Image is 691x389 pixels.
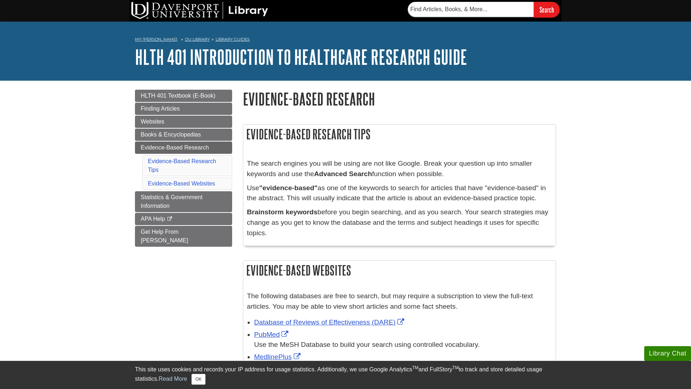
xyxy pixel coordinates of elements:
[167,217,173,222] i: This link opens in a new window
[135,46,467,68] a: HLTH 401 Introduction to Healthcare Research Guide
[412,365,418,370] sup: TM
[247,158,552,179] p: The search engines you will be using are not like Google. Break your question up into smaller key...
[135,226,232,247] a: Get Help From [PERSON_NAME]
[247,291,552,312] p: The following databases are free to search, but may require a subscription to view the full-text ...
[135,103,232,115] a: Finding Articles
[243,261,556,280] h2: Evidence-Based Websites
[135,213,232,225] a: APA Help
[408,2,534,17] input: Find Articles, Books, & More...
[185,37,210,42] a: DU Library
[141,194,203,209] span: Statistics & Government Information
[141,93,216,99] span: HLTH 401 Textbook (E-Book)
[148,158,216,173] a: Evidence-Based Research Tips
[141,216,165,222] span: APA Help
[141,229,188,243] span: Get Help From [PERSON_NAME]
[135,90,232,102] a: HLTH 401 Textbook (E-Book)
[408,2,560,17] form: Searches DU Library's articles, books, and more
[254,331,290,338] a: Link opens in new window
[243,90,556,108] h1: Evidence-Based Research
[141,144,209,151] span: Evidence-Based Research
[135,35,556,46] nav: breadcrumb
[254,318,406,326] a: Link opens in new window
[135,129,232,141] a: Books & Encyclopedias
[644,346,691,361] button: Library Chat
[247,207,552,238] p: before you begin searching, and as you search. Your search strategies may change as you get to kn...
[534,2,560,17] input: Search
[148,180,215,187] a: Evidence-Based Websites
[243,125,556,144] h2: Evidence-Based Research Tips
[135,36,177,43] a: My [PERSON_NAME]
[191,374,206,385] button: Close
[141,131,201,138] span: Books & Encyclopedias
[254,340,552,350] div: Use the MeSH Database to build your search using controlled vocabulary.
[135,142,232,154] a: Evidence-Based Research
[141,106,180,112] span: Finding Articles
[314,170,372,178] strong: Advanced Search
[247,183,552,204] p: Use as one of the keywords to search for articles that have "evidence-based" in the abstract. Thi...
[254,353,302,361] a: Link opens in new window
[259,184,317,192] strong: "evidence-based"
[135,191,232,212] a: Statistics & Government Information
[247,208,317,216] strong: Brainstorm keywords
[135,365,556,385] div: This site uses cookies and records your IP address for usage statistics. Additionally, we use Goo...
[452,365,459,370] sup: TM
[216,37,250,42] a: Library Guides
[159,376,187,382] a: Read More
[135,90,232,247] div: Guide Page Menu
[141,119,164,125] span: Websites
[131,2,268,19] img: DU Library
[135,116,232,128] a: Websites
